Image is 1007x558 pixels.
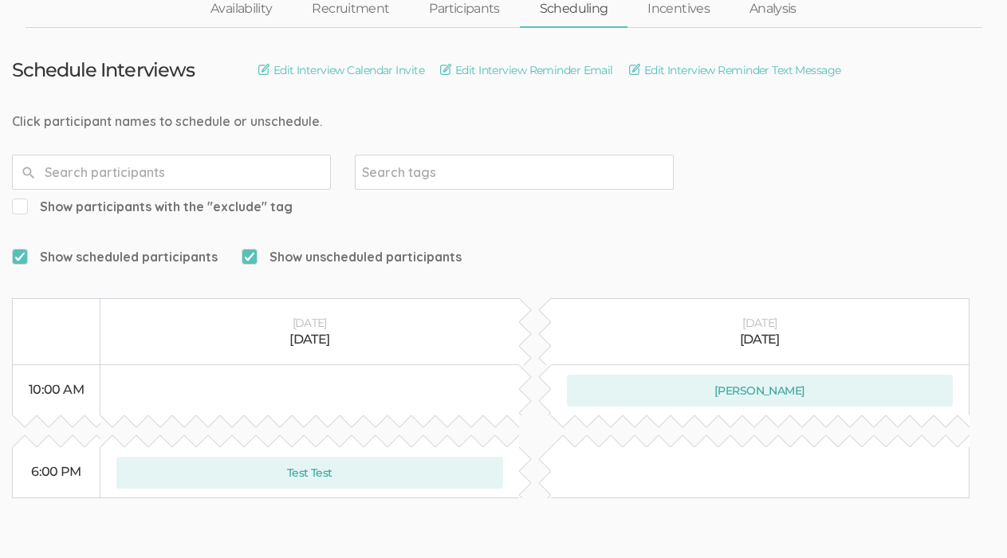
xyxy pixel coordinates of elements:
[12,155,331,190] input: Search participants
[362,162,462,183] input: Search tags
[567,331,954,349] div: [DATE]
[12,60,195,81] h3: Schedule Interviews
[567,375,954,407] button: [PERSON_NAME]
[116,331,503,349] div: [DATE]
[12,112,1001,131] div: Click participant names to schedule or unschedule.
[440,61,613,79] a: Edit Interview Reminder Email
[242,248,462,266] span: Show unscheduled participants
[12,198,293,216] span: Show participants with the "exclude" tag
[29,381,84,399] div: 10:00 AM
[927,481,1007,558] iframe: Chat Widget
[567,315,954,331] div: [DATE]
[116,315,503,331] div: [DATE]
[12,248,218,266] span: Show scheduled participants
[116,457,503,489] button: Test Test
[629,61,841,79] a: Edit Interview Reminder Text Message
[258,61,424,79] a: Edit Interview Calendar Invite
[29,463,84,481] div: 6:00 PM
